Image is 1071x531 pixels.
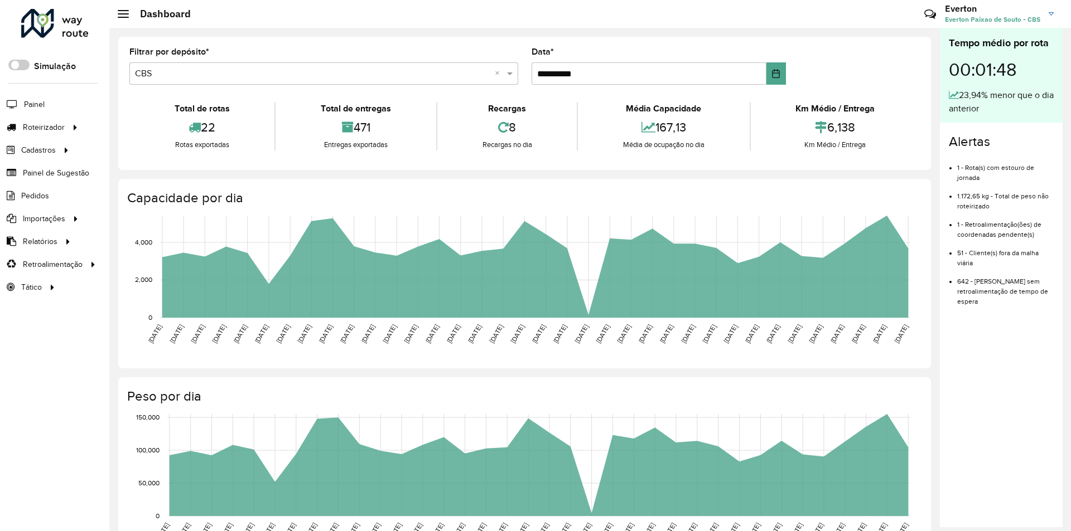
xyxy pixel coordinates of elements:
[957,211,1054,240] li: 1 - Retroalimentação(ões) de coordenadas pendente(s)
[949,51,1054,89] div: 00:01:48
[190,323,206,344] text: [DATE]
[949,89,1054,115] div: 23,94% menor que o dia anterior
[136,413,160,421] text: 150,000
[317,323,334,344] text: [DATE]
[445,323,461,344] text: [DATE]
[552,323,568,344] text: [DATE]
[957,183,1054,211] li: 1.172,65 kg - Total de peso não roteirizado
[466,323,483,344] text: [DATE]
[787,323,803,344] text: [DATE]
[424,323,440,344] text: [DATE]
[949,134,1054,150] h4: Alertas
[135,238,152,246] text: 4,000
[754,139,917,150] div: Km Médio / Entrega
[440,102,574,115] div: Recargas
[296,323,312,344] text: [DATE]
[136,446,160,454] text: 100,000
[23,236,57,247] span: Relatórios
[23,259,83,270] span: Retroalimentação
[275,323,291,344] text: [DATE]
[339,323,355,344] text: [DATE]
[945,3,1040,14] h3: Everton
[957,268,1054,306] li: 642 - [PERSON_NAME] sem retroalimentação de tempo de espera
[744,323,760,344] text: [DATE]
[403,323,419,344] text: [DATE]
[21,281,42,293] span: Tático
[34,60,76,73] label: Simulação
[129,45,209,59] label: Filtrar por depósito
[211,323,227,344] text: [DATE]
[156,512,160,519] text: 0
[871,323,887,344] text: [DATE]
[21,144,56,156] span: Cadastros
[595,323,611,344] text: [DATE]
[360,323,376,344] text: [DATE]
[957,154,1054,183] li: 1 - Rota(s) com estouro de jornada
[278,102,433,115] div: Total de entregas
[132,102,272,115] div: Total de rotas
[754,102,917,115] div: Km Médio / Entrega
[918,2,942,26] a: Contato Rápido
[616,323,632,344] text: [DATE]
[765,323,781,344] text: [DATE]
[658,323,674,344] text: [DATE]
[382,323,398,344] text: [DATE]
[893,323,909,344] text: [DATE]
[127,388,920,405] h4: Peso por dia
[495,67,504,80] span: Clear all
[949,36,1054,51] div: Tempo médio por rota
[23,121,65,133] span: Roteirizador
[581,102,746,115] div: Média Capacidade
[129,8,191,20] h2: Dashboard
[278,139,433,150] div: Entregas exportadas
[23,167,89,179] span: Painel de Sugestão
[945,14,1040,25] span: Everton Paixao de Souto - CBS
[24,99,45,110] span: Painel
[488,323,504,344] text: [DATE]
[147,323,163,344] text: [DATE]
[754,115,917,139] div: 6,138
[957,240,1054,268] li: 51 - Cliente(s) fora da malha viária
[701,323,717,344] text: [DATE]
[253,323,269,344] text: [DATE]
[509,323,525,344] text: [DATE]
[440,139,574,150] div: Recargas no dia
[530,323,547,344] text: [DATE]
[132,115,272,139] div: 22
[127,190,920,206] h4: Capacidade por dia
[168,323,185,344] text: [DATE]
[148,314,152,321] text: 0
[573,323,589,344] text: [DATE]
[278,115,433,139] div: 471
[808,323,824,344] text: [DATE]
[637,323,653,344] text: [DATE]
[766,62,786,85] button: Choose Date
[135,276,152,284] text: 2,000
[581,115,746,139] div: 167,13
[829,323,845,344] text: [DATE]
[232,323,248,344] text: [DATE]
[850,323,866,344] text: [DATE]
[132,139,272,150] div: Rotas exportadas
[532,45,554,59] label: Data
[21,190,49,202] span: Pedidos
[138,479,160,486] text: 50,000
[581,139,746,150] div: Média de ocupação no dia
[680,323,696,344] text: [DATE]
[440,115,574,139] div: 8
[23,213,65,225] span: Importações
[722,323,739,344] text: [DATE]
